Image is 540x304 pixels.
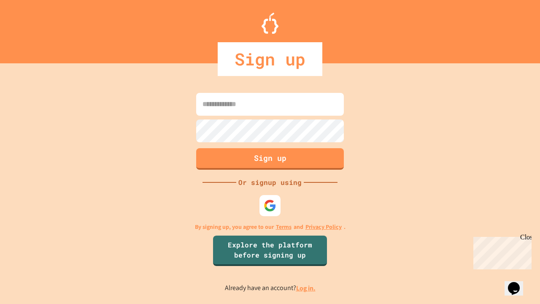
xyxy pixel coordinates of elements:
[3,3,58,54] div: Chat with us now!Close
[262,13,278,34] img: Logo.svg
[296,284,316,293] a: Log in.
[264,199,276,212] img: google-icon.svg
[505,270,532,296] iframe: chat widget
[305,223,342,231] a: Privacy Policy
[196,148,344,170] button: Sign up
[470,233,532,269] iframe: chat widget
[195,223,346,231] p: By signing up, you agree to our and .
[218,42,322,76] div: Sign up
[213,236,327,266] a: Explore the platform before signing up
[276,223,292,231] a: Terms
[236,177,304,187] div: Or signup using
[225,283,316,293] p: Already have an account?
